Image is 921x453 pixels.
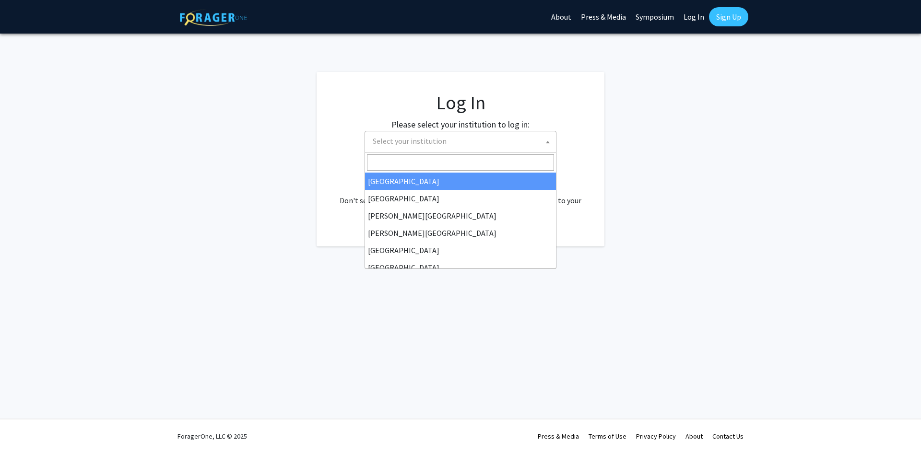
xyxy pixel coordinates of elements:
span: Select your institution [369,131,556,151]
a: About [685,432,703,441]
li: [GEOGRAPHIC_DATA] [365,259,556,276]
h1: Log In [336,91,585,114]
label: Please select your institution to log in: [391,118,530,131]
div: No account? . Don't see your institution? about bringing ForagerOne to your institution. [336,172,585,218]
li: [PERSON_NAME][GEOGRAPHIC_DATA] [365,207,556,224]
a: Contact Us [712,432,744,441]
li: [PERSON_NAME][GEOGRAPHIC_DATA] [365,224,556,242]
iframe: Chat [7,410,41,446]
a: Privacy Policy [636,432,676,441]
a: Terms of Use [589,432,626,441]
span: Select your institution [365,131,556,152]
input: Search [367,154,554,171]
img: ForagerOne Logo [180,9,247,26]
a: Sign Up [709,7,748,26]
div: ForagerOne, LLC © 2025 [177,419,247,453]
li: [GEOGRAPHIC_DATA] [365,190,556,207]
a: Press & Media [538,432,579,441]
span: Select your institution [373,136,447,146]
li: [GEOGRAPHIC_DATA] [365,242,556,259]
li: [GEOGRAPHIC_DATA] [365,173,556,190]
